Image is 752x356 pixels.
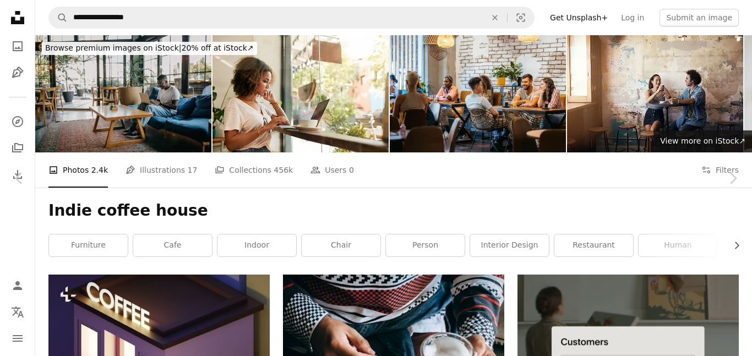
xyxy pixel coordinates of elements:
a: Get Unsplash+ [543,9,614,26]
img: Young man sitting in coffee shop and working [35,35,211,152]
a: Next [713,125,752,231]
a: Browse premium images on iStock|20% off at iStock↗ [35,35,264,62]
a: chair [302,234,380,256]
img: Group Of Friends Relaxing In A Café [390,35,566,152]
a: Illustrations [7,62,29,84]
a: furniture [49,234,128,256]
img: Their first date was so good they kept coming back [567,35,743,152]
a: restaurant [554,234,633,256]
button: Submit an image [660,9,739,26]
button: Menu [7,327,29,349]
a: cafe [133,234,212,256]
a: Explore [7,111,29,133]
button: Filters [701,152,739,188]
button: Visual search [508,7,534,28]
button: Clear [483,7,507,28]
a: interior design [470,234,549,256]
a: Illustrations 17 [126,152,197,188]
span: 20% off at iStock ↗ [45,43,254,52]
a: View more on iStock↗ [653,130,752,152]
a: indoor [217,234,296,256]
span: 0 [349,164,354,176]
span: 456k [274,164,293,176]
button: Search Unsplash [49,7,68,28]
span: 17 [188,164,198,176]
a: Photos [7,35,29,57]
span: Browse premium images on iStock | [45,43,181,52]
a: Log in / Sign up [7,275,29,297]
h1: Indie coffee house [48,201,739,221]
form: Find visuals sitewide [48,7,535,29]
button: Language [7,301,29,323]
a: person holding a cup of chocolate milk [283,343,504,353]
a: Log in [614,9,651,26]
a: human [639,234,717,256]
a: Users 0 [310,152,354,188]
a: Collections 456k [215,152,293,188]
span: View more on iStock ↗ [660,136,745,145]
a: person [386,234,465,256]
button: scroll list to the right [727,234,739,256]
img: Young black woman at cafe using laptop [212,35,389,152]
